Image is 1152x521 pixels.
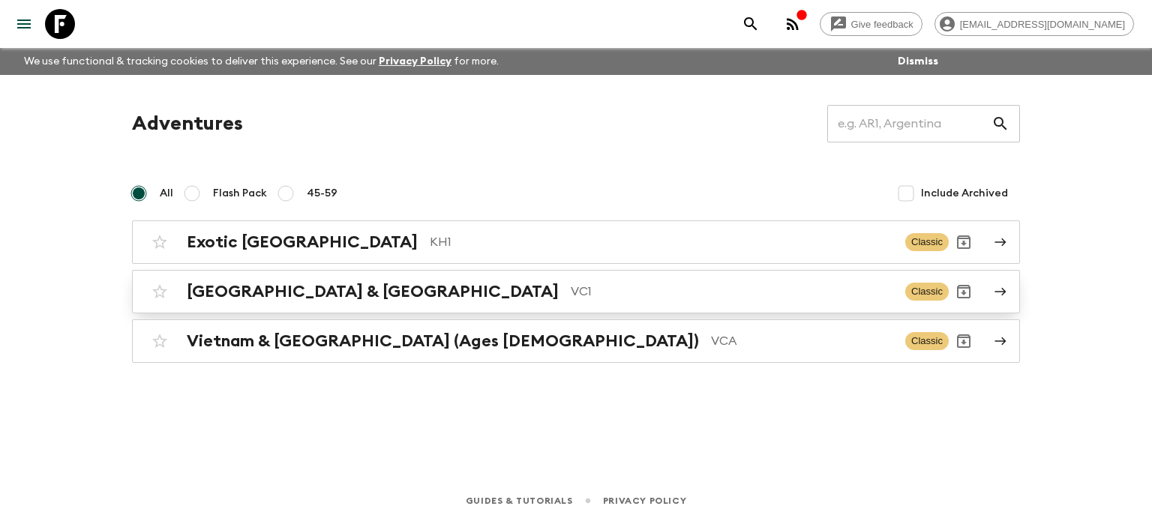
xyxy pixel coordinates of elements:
span: Classic [905,233,949,251]
span: Flash Pack [213,186,267,201]
button: Archive [949,277,979,307]
a: Give feedback [820,12,922,36]
p: VC1 [571,283,893,301]
span: Classic [905,283,949,301]
button: Dismiss [894,51,942,72]
p: KH1 [430,233,893,251]
a: Privacy Policy [603,493,686,509]
input: e.g. AR1, Argentina [827,103,991,145]
span: 45-59 [307,186,337,201]
h2: [GEOGRAPHIC_DATA] & [GEOGRAPHIC_DATA] [187,282,559,301]
button: Archive [949,227,979,257]
span: All [160,186,173,201]
a: Privacy Policy [379,56,451,67]
button: Archive [949,326,979,356]
button: search adventures [736,9,766,39]
a: Vietnam & [GEOGRAPHIC_DATA] (Ages [DEMOGRAPHIC_DATA])VCAClassicArchive [132,319,1020,363]
a: Guides & Tutorials [466,493,573,509]
span: Classic [905,332,949,350]
a: Exotic [GEOGRAPHIC_DATA]KH1ClassicArchive [132,220,1020,264]
span: [EMAIL_ADDRESS][DOMAIN_NAME] [952,19,1133,30]
div: [EMAIL_ADDRESS][DOMAIN_NAME] [934,12,1134,36]
p: VCA [711,332,893,350]
span: Include Archived [921,186,1008,201]
button: menu [9,9,39,39]
h1: Adventures [132,109,243,139]
h2: Vietnam & [GEOGRAPHIC_DATA] (Ages [DEMOGRAPHIC_DATA]) [187,331,699,351]
span: Give feedback [843,19,922,30]
h2: Exotic [GEOGRAPHIC_DATA] [187,232,418,252]
p: We use functional & tracking cookies to deliver this experience. See our for more. [18,48,505,75]
a: [GEOGRAPHIC_DATA] & [GEOGRAPHIC_DATA]VC1ClassicArchive [132,270,1020,313]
